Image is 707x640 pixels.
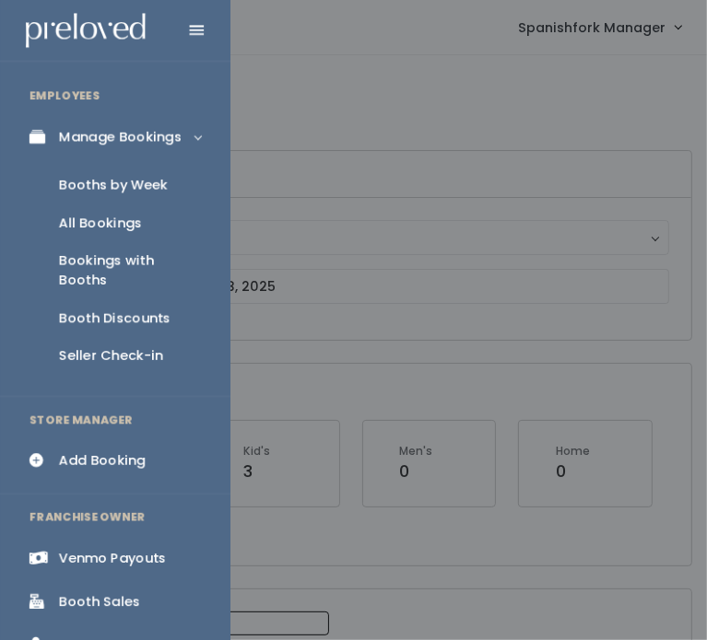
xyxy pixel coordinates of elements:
[59,176,168,195] div: Booths by Week
[59,127,182,146] div: Manage Bookings
[26,13,146,49] img: preloved logo
[59,251,201,290] div: Bookings with Booths
[59,308,171,328] div: Booth Discounts
[59,214,142,233] div: All Bookings
[59,592,140,611] div: Booth Sales
[59,549,166,568] div: Venmo Payouts
[59,346,163,366] div: Seller Check-in
[59,451,146,471] div: Add Booking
